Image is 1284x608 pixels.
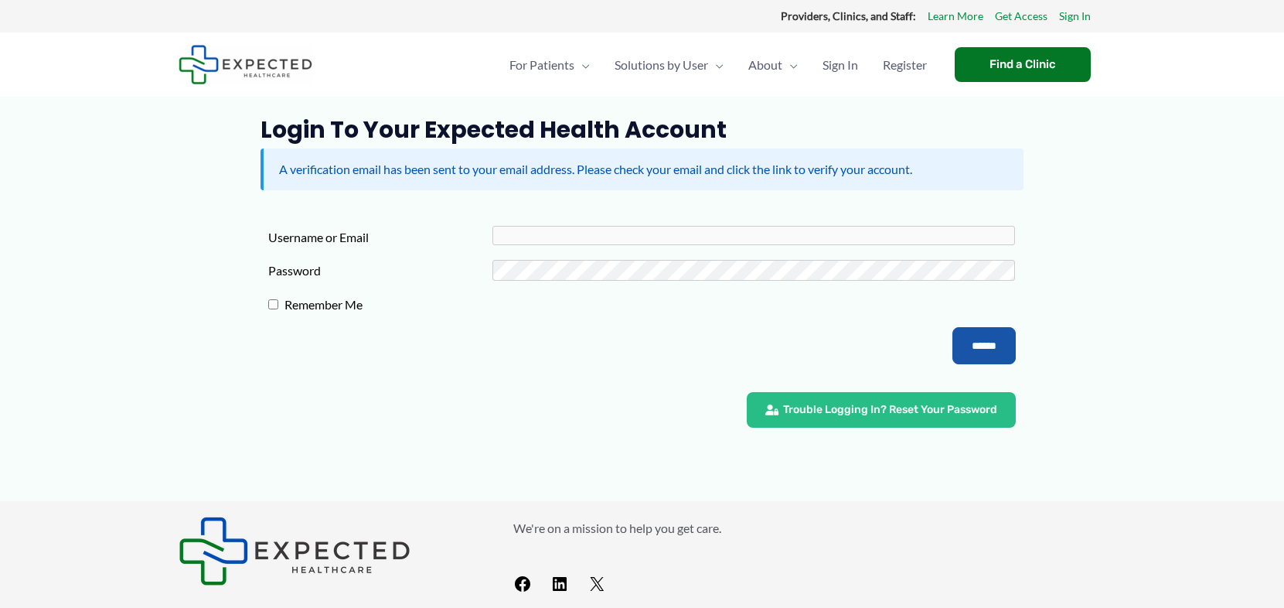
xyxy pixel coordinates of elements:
[278,293,502,316] label: Remember Me
[708,38,724,92] span: Menu Toggle
[782,38,798,92] span: Menu Toggle
[870,38,939,92] a: Register
[513,517,1106,599] aside: Footer Widget 2
[781,9,916,22] strong: Providers, Clinics, and Staff:
[179,517,410,586] img: Expected Healthcare Logo - side, dark font, small
[810,38,870,92] a: Sign In
[497,38,939,92] nav: Primary Site Navigation
[179,45,312,84] img: Expected Healthcare Logo - side, dark font, small
[574,38,590,92] span: Menu Toggle
[509,38,574,92] span: For Patients
[602,38,736,92] a: Solutions by UserMenu Toggle
[268,259,492,282] label: Password
[1059,6,1091,26] a: Sign In
[497,38,602,92] a: For PatientsMenu Toggle
[261,116,1023,144] h1: Login to Your Expected Health Account
[615,38,708,92] span: Solutions by User
[883,38,927,92] span: Register
[279,158,1008,181] p: A verification email has been sent to your email address. Please check your email and click the l...
[513,517,1106,540] p: We're on a mission to help you get care.
[823,38,858,92] span: Sign In
[268,226,492,249] label: Username or Email
[783,405,997,415] span: Trouble Logging In? Reset Your Password
[995,6,1047,26] a: Get Access
[736,38,810,92] a: AboutMenu Toggle
[179,517,475,586] aside: Footer Widget 1
[748,38,782,92] span: About
[955,47,1091,82] a: Find a Clinic
[747,392,1016,428] a: Trouble Logging In? Reset Your Password
[928,6,983,26] a: Learn More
